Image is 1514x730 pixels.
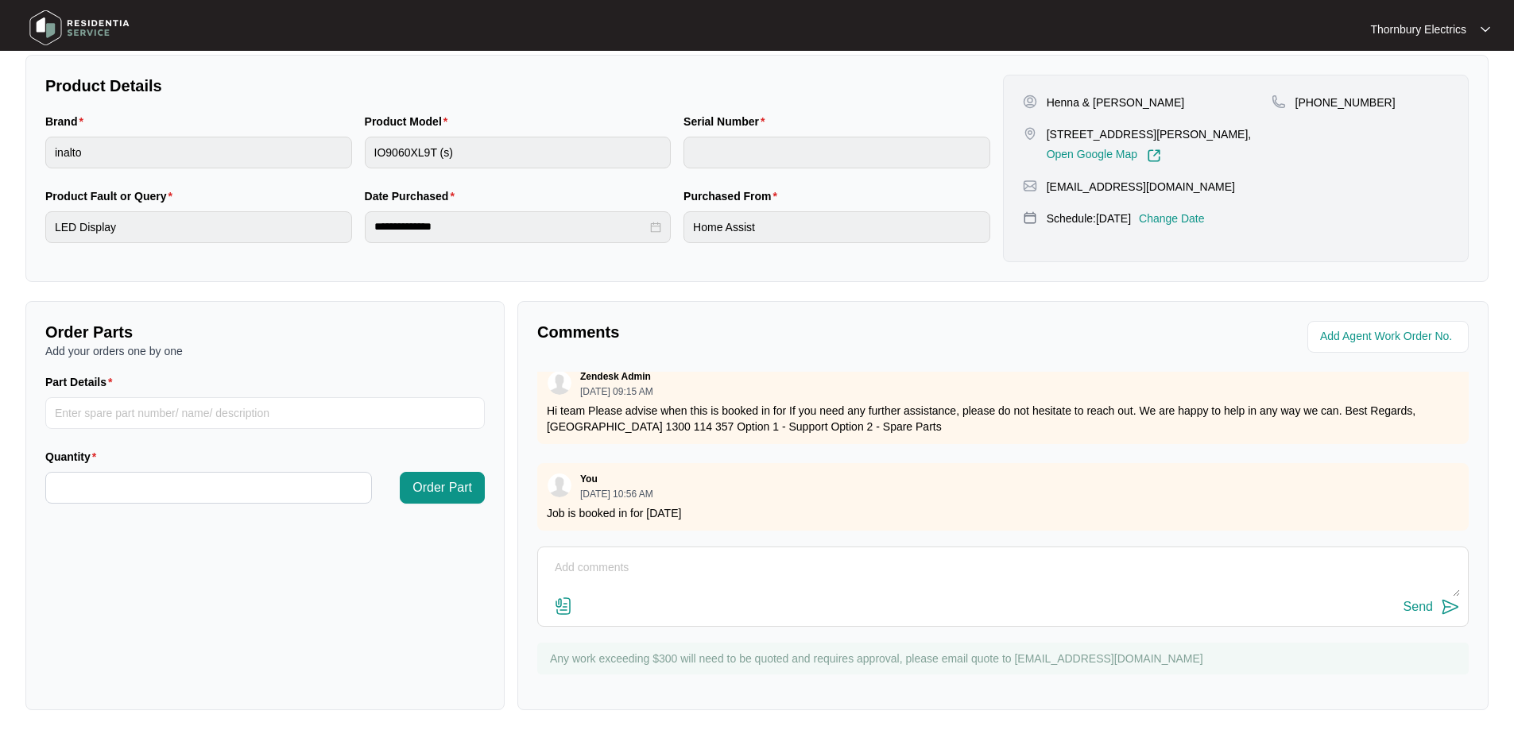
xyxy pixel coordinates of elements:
a: Open Google Map [1047,149,1161,163]
input: Product Model [365,137,672,168]
p: Add your orders one by one [45,343,485,359]
p: Henna & [PERSON_NAME] [1047,95,1185,110]
label: Brand [45,114,90,129]
label: Product Model [365,114,455,129]
img: user.svg [548,371,571,395]
p: Hi team Please advise when this is booked in for If you need any further assistance, please do no... [547,403,1459,435]
img: Link-External [1147,149,1161,163]
label: Product Fault or Query [45,188,179,204]
button: Send [1404,597,1460,618]
p: [STREET_ADDRESS][PERSON_NAME], [1047,126,1252,142]
input: Quantity [46,473,371,503]
p: Product Details [45,75,990,97]
img: user.svg [548,473,571,497]
img: map-pin [1023,179,1037,193]
img: send-icon.svg [1441,597,1460,616]
p: Any work exceeding $300 will need to be quoted and requires approval, please email quote to [EMAI... [550,651,1461,666]
img: residentia service logo [24,4,135,52]
p: Change Date [1139,211,1205,226]
label: Purchased From [683,188,784,204]
p: [DATE] 09:15 AM [580,387,653,396]
img: file-attachment-doc.svg [554,597,573,616]
img: map-pin [1023,126,1037,141]
p: Zendesk Admin [580,370,651,383]
input: Add Agent Work Order No. [1320,327,1459,346]
input: Date Purchased [374,218,648,235]
span: Order Part [412,478,472,497]
img: user-pin [1023,95,1037,109]
p: Schedule: [DATE] [1047,211,1131,226]
p: Order Parts [45,321,485,343]
input: Part Details [45,397,485,429]
p: Thornbury Electrics [1370,21,1466,37]
label: Quantity [45,449,103,465]
div: Send [1404,600,1433,614]
button: Order Part [400,472,485,504]
p: You [580,473,598,485]
img: dropdown arrow [1481,25,1490,33]
label: Serial Number [683,114,771,129]
input: Purchased From [683,211,990,243]
img: map-pin [1272,95,1286,109]
p: Job is booked in for [DATE] [547,505,1459,521]
label: Date Purchased [365,188,461,204]
p: Comments [537,321,992,343]
input: Product Fault or Query [45,211,352,243]
label: Part Details [45,374,119,390]
p: [DATE] 10:56 AM [580,489,653,499]
input: Brand [45,137,352,168]
img: map-pin [1023,211,1037,225]
p: [EMAIL_ADDRESS][DOMAIN_NAME] [1047,179,1235,195]
input: Serial Number [683,137,990,168]
p: [PHONE_NUMBER] [1295,95,1396,110]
